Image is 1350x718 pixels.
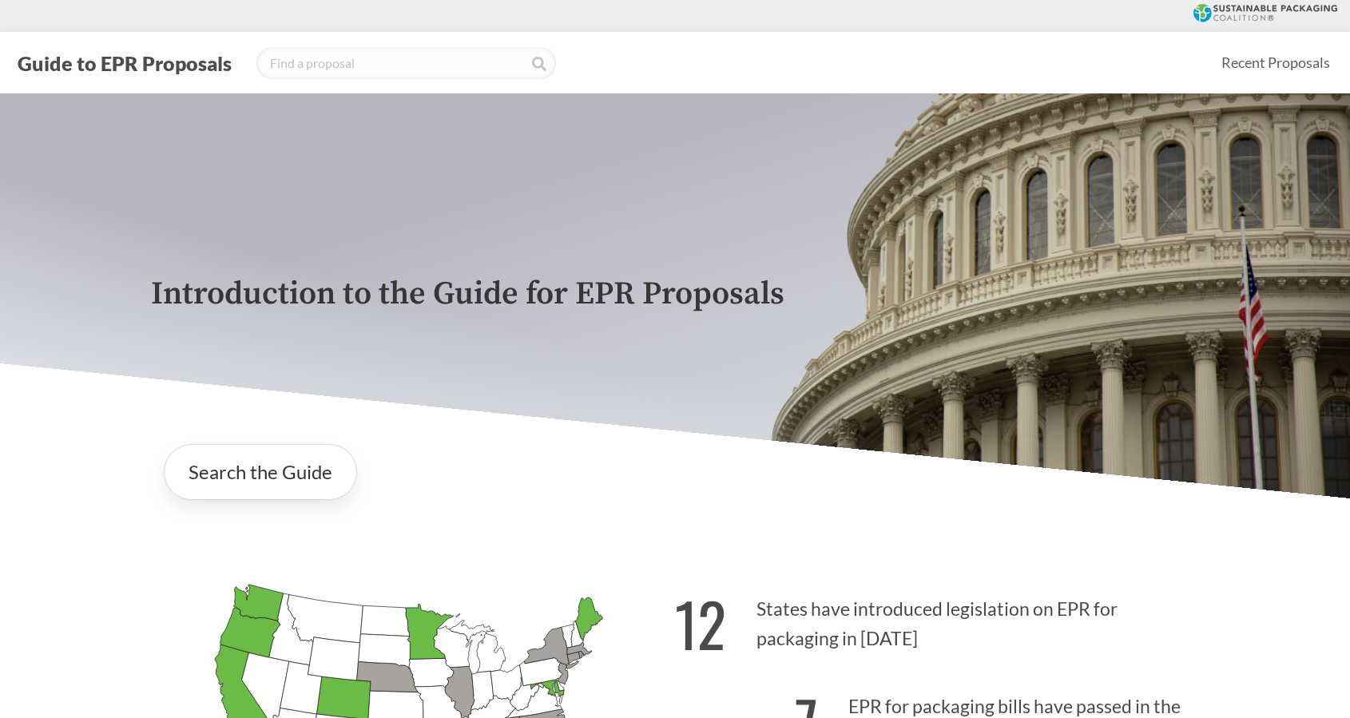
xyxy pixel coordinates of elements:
[13,50,236,76] button: Guide to EPR Proposals
[256,47,556,79] input: Find a proposal
[164,444,357,500] a: Search the Guide
[675,579,726,668] strong: 12
[675,570,1199,668] p: States have introduced legislation on EPR for packaging in [DATE]
[151,276,1199,312] p: Introduction to the Guide for EPR Proposals
[1214,45,1337,81] a: Recent Proposals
